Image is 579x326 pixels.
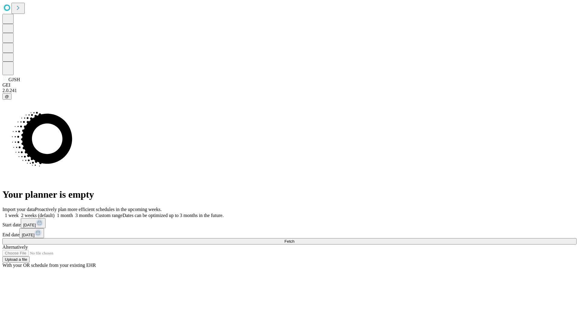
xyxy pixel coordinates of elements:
span: [DATE] [23,223,36,227]
span: GJSH [8,77,20,82]
button: @ [2,93,11,100]
span: With your OR schedule from your existing EHR [2,263,96,268]
button: [DATE] [21,218,46,228]
span: Import your data [2,207,35,212]
button: Upload a file [2,256,30,263]
span: 1 week [5,213,19,218]
span: @ [5,94,9,99]
span: Fetch [284,239,294,244]
span: Custom range [96,213,122,218]
span: [DATE] [22,233,34,237]
span: Alternatively [2,245,28,250]
span: 1 month [57,213,73,218]
span: 3 months [75,213,93,218]
div: End date [2,228,577,238]
div: Start date [2,218,577,228]
button: Fetch [2,238,577,245]
h1: Your planner is empty [2,189,577,200]
div: 2.0.241 [2,88,577,93]
button: [DATE] [19,228,44,238]
div: GEI [2,82,577,88]
span: Dates can be optimized up to 3 months in the future. [122,213,223,218]
span: 2 weeks (default) [21,213,55,218]
span: Proactively plan more efficient schedules in the upcoming weeks. [35,207,162,212]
